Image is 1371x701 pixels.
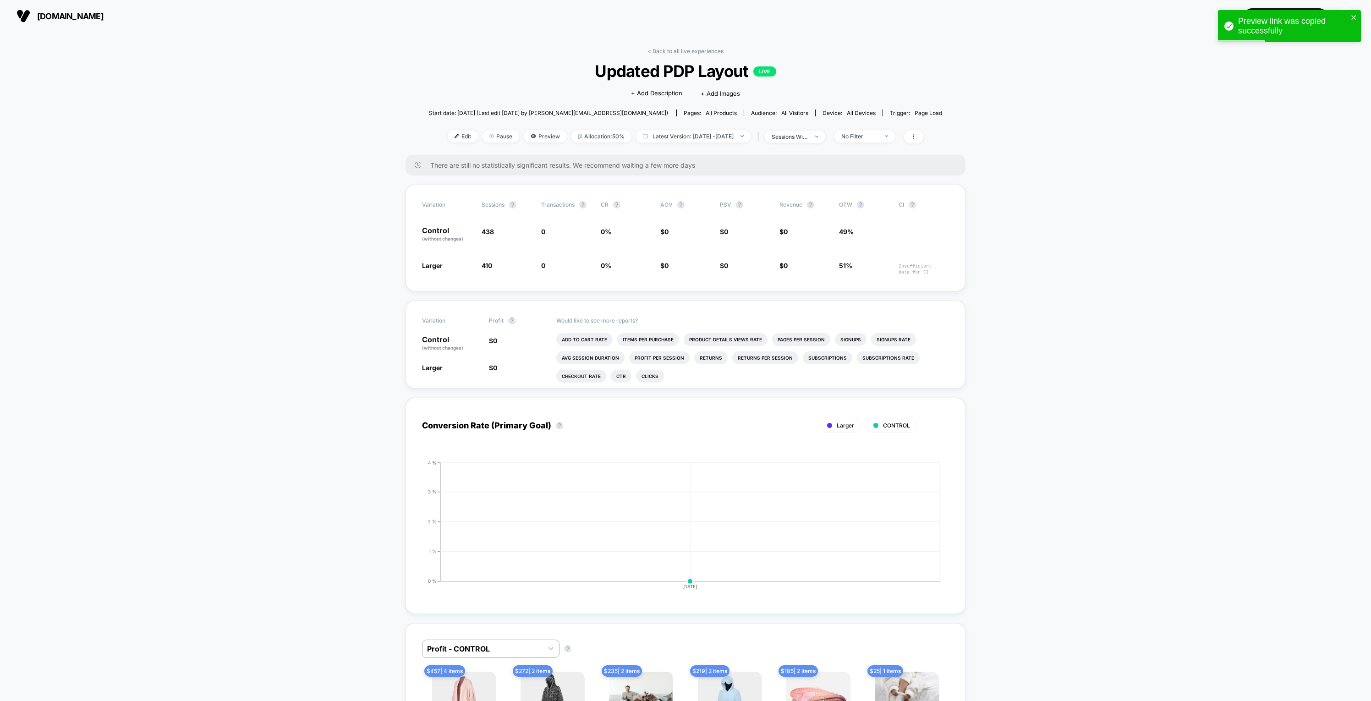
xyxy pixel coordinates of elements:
[455,61,916,81] span: Updated PDP Layout
[422,317,472,324] span: Variation
[422,262,443,269] span: Larger
[772,333,830,346] li: Pages Per Session
[631,89,682,98] span: + Add Description
[556,370,606,383] li: Checkout Rate
[1337,7,1355,25] div: BS
[556,422,563,429] button: ?
[701,90,740,97] span: + Add Images
[664,262,669,269] span: 0
[690,665,729,677] span: $ 219 | 2 items
[779,228,788,235] span: $
[909,201,916,208] button: ?
[732,351,798,364] li: Returns Per Session
[890,110,942,116] div: Trigger:
[720,262,728,269] span: $
[601,201,609,208] span: CR
[684,110,737,116] div: Pages:
[841,133,878,140] div: No Filter
[428,460,437,465] tspan: 4 %
[724,262,728,269] span: 0
[724,228,728,235] span: 0
[428,519,437,524] tspan: 2 %
[779,262,788,269] span: $
[422,236,463,241] span: (without changes)
[611,370,631,383] li: Ctr
[815,136,818,137] img: end
[885,135,888,137] img: end
[899,201,949,208] span: CI
[564,645,571,652] button: ?
[541,201,575,208] span: Transactions
[16,9,30,23] img: Visually logo
[871,333,916,346] li: Signups Rate
[1334,7,1357,26] button: BS
[483,130,519,142] span: Pause
[1238,16,1348,36] div: Preview link was copied successfully
[807,201,814,208] button: ?
[753,66,776,77] p: LIVE
[579,201,587,208] button: ?
[578,134,582,139] img: rebalance
[541,262,545,269] span: 0
[541,228,545,235] span: 0
[428,489,437,494] tspan: 3 %
[839,262,852,269] span: 51%
[448,130,478,142] span: Edit
[694,351,728,364] li: Returns
[429,548,437,554] tspan: 1 %
[37,11,104,21] span: [DOMAIN_NAME]
[508,317,515,324] button: ?
[424,665,465,677] span: $ 457 | 4 items
[857,201,864,208] button: ?
[772,133,808,140] div: sessions with impression
[422,227,472,242] p: Control
[839,228,854,235] span: 49%
[556,333,613,346] li: Add To Cart Rate
[602,665,642,677] span: $ 235 | 2 items
[430,161,947,169] span: There are still no statistically significant results. We recommend waiting a few more days
[643,134,648,138] img: calendar
[422,364,443,372] span: Larger
[429,110,668,116] span: Start date: [DATE] (Last edit [DATE] by [PERSON_NAME][EMAIL_ADDRESS][DOMAIN_NAME])
[493,364,497,372] span: 0
[613,201,620,208] button: ?
[779,665,818,677] span: $ 185 | 2 items
[428,578,437,584] tspan: 0 %
[601,262,611,269] span: 0 %
[720,201,731,208] span: PSV
[660,201,673,208] span: AOV
[847,110,876,116] span: all devices
[571,130,631,142] span: Allocation: 50%
[513,665,553,677] span: $ 272 | 2 items
[636,370,664,383] li: Clicks
[815,110,883,116] span: Device:
[784,228,788,235] span: 0
[636,130,751,142] span: Latest Version: [DATE] - [DATE]
[857,351,920,364] li: Subscriptions Rate
[422,201,472,208] span: Variation
[677,201,685,208] button: ?
[413,460,940,597] div: CONVERSION_RATE
[493,337,497,345] span: 0
[740,135,744,137] img: end
[837,422,854,429] span: Larger
[629,351,690,364] li: Profit Per Session
[556,317,949,324] p: Would like to see more reports?
[489,134,494,138] img: end
[899,229,949,242] span: ---
[867,665,903,677] span: $ 25 | 1 items
[736,201,743,208] button: ?
[784,262,788,269] span: 0
[683,584,698,589] tspan: [DATE]
[720,228,728,235] span: $
[835,333,866,346] li: Signups
[455,134,459,138] img: edit
[664,228,669,235] span: 0
[482,228,494,235] span: 438
[751,110,808,116] div: Audience:
[706,110,737,116] span: all products
[524,130,567,142] span: Preview
[781,110,808,116] span: All Visitors
[839,201,889,208] span: OTW
[489,337,497,345] span: $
